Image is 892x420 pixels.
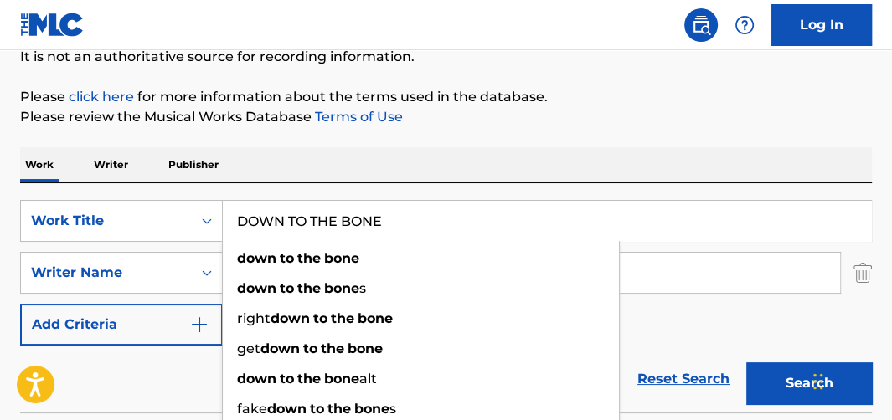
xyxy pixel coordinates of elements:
strong: bone [358,310,393,326]
iframe: Chat Widget [808,340,892,420]
strong: to [280,371,294,387]
strong: down [237,371,276,387]
a: Public Search [684,8,718,42]
strong: the [297,280,321,296]
strong: to [303,341,317,356]
a: Log In [771,4,872,46]
button: Search [746,362,872,404]
img: MLC Logo [20,13,85,37]
form: Search Form [20,200,872,412]
strong: bone [324,280,359,296]
button: Add Criteria [20,304,223,346]
strong: the [297,371,321,387]
p: Work [20,147,59,182]
img: search [691,15,711,35]
img: Delete Criterion [853,252,872,294]
strong: bone [324,371,359,387]
strong: the [327,401,351,417]
span: s [389,401,396,417]
strong: the [297,250,321,266]
strong: down [260,341,300,356]
p: It is not an authoritative source for recording information. [20,47,872,67]
div: Writer Name [31,263,182,283]
div: Help [728,8,761,42]
img: 9d2ae6d4665cec9f34b9.svg [189,315,209,335]
strong: bone [348,341,383,356]
img: help [735,15,755,35]
strong: to [310,401,324,417]
strong: bone [324,250,359,266]
strong: bone [354,401,389,417]
span: s [359,280,366,296]
span: get [237,341,260,356]
span: right [237,310,271,326]
strong: the [321,341,344,356]
div: Work Title [31,211,182,231]
strong: the [331,310,354,326]
strong: to [313,310,327,326]
span: alt [359,371,377,387]
a: click here [69,89,134,105]
strong: to [280,280,294,296]
p: Writer [89,147,133,182]
strong: down [267,401,307,417]
a: Terms of Use [312,109,403,125]
strong: down [237,280,276,296]
p: Please for more information about the terms used in the database. [20,87,872,107]
p: Publisher [163,147,224,182]
strong: down [271,310,310,326]
p: Please review the Musical Works Database [20,107,872,127]
div: Drag [813,356,823,407]
strong: to [280,250,294,266]
a: Reset Search [629,361,738,397]
strong: down [237,250,276,266]
span: fake [237,401,267,417]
